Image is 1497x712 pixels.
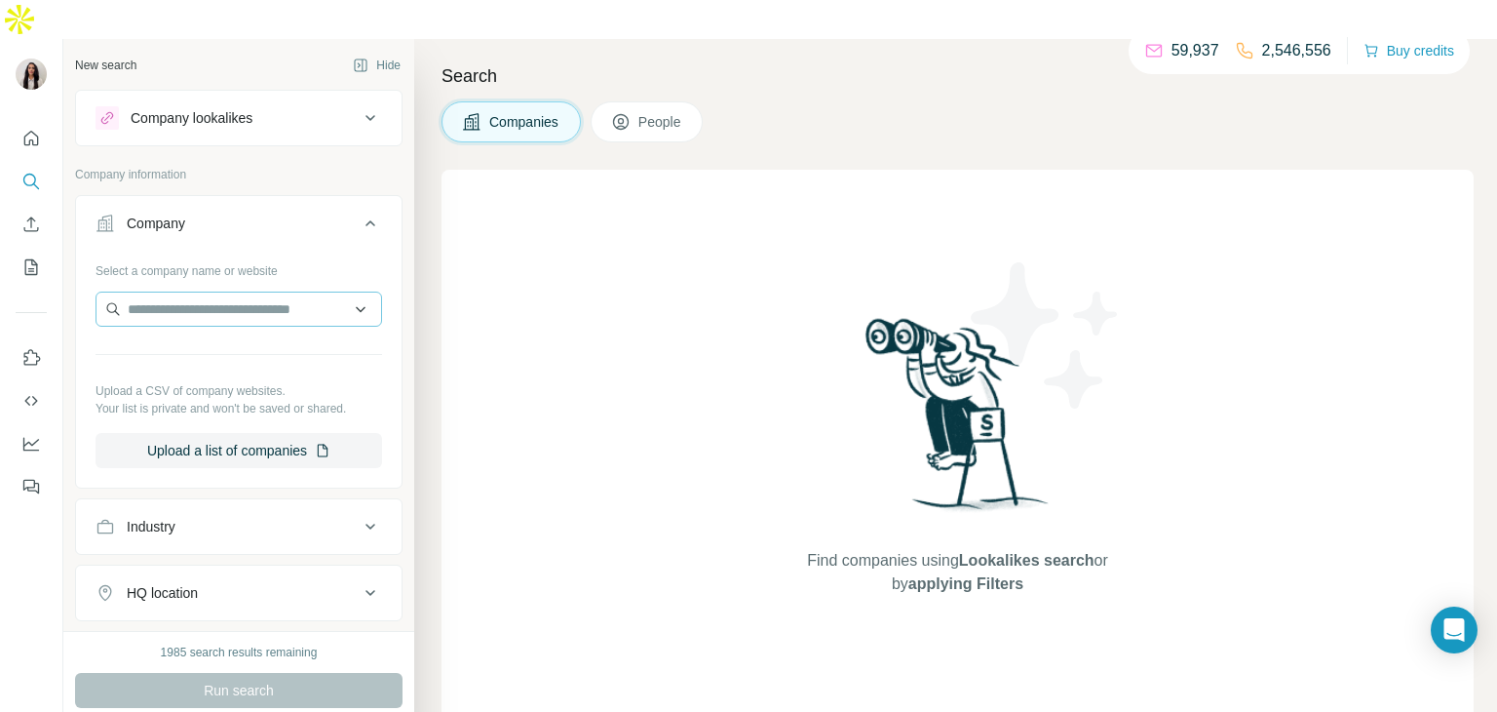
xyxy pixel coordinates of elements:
button: Enrich CSV [16,207,47,242]
span: Lookalikes search [959,552,1094,569]
button: Company [76,200,402,255]
button: Upload a list of companies [96,433,382,468]
div: Company lookalikes [131,108,252,128]
img: Avatar [16,59,47,90]
button: Dashboard [16,426,47,461]
span: Find companies using or by [801,549,1113,596]
p: 59,937 [1171,39,1219,62]
div: Select a company name or website [96,255,382,280]
p: Upload a CSV of company websites. [96,382,382,400]
button: HQ location [76,570,402,616]
button: Buy credits [1363,37,1454,64]
button: Hide [339,51,414,80]
button: Company lookalikes [76,95,402,141]
p: Your list is private and won't be saved or shared. [96,400,382,417]
div: HQ location [127,583,198,603]
p: 2,546,556 [1262,39,1331,62]
span: Companies [489,112,560,132]
div: Open Intercom Messenger [1431,607,1478,653]
button: My lists [16,250,47,285]
button: Use Surfe on LinkedIn [16,340,47,376]
span: applying Filters [908,575,1023,592]
p: Company information [75,166,403,183]
div: New search [75,57,136,74]
span: People [638,112,683,132]
button: Feedback [16,469,47,504]
div: Industry [127,517,175,536]
button: Quick start [16,121,47,156]
div: 1985 search results remaining [161,644,318,661]
img: Surfe Illustration - Stars [958,248,1133,423]
button: Use Surfe API [16,383,47,418]
img: Surfe Illustration - Woman searching with binoculars [857,313,1059,531]
button: Industry [76,503,402,550]
h4: Search [441,62,1474,90]
button: Search [16,164,47,199]
div: Company [127,214,185,233]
